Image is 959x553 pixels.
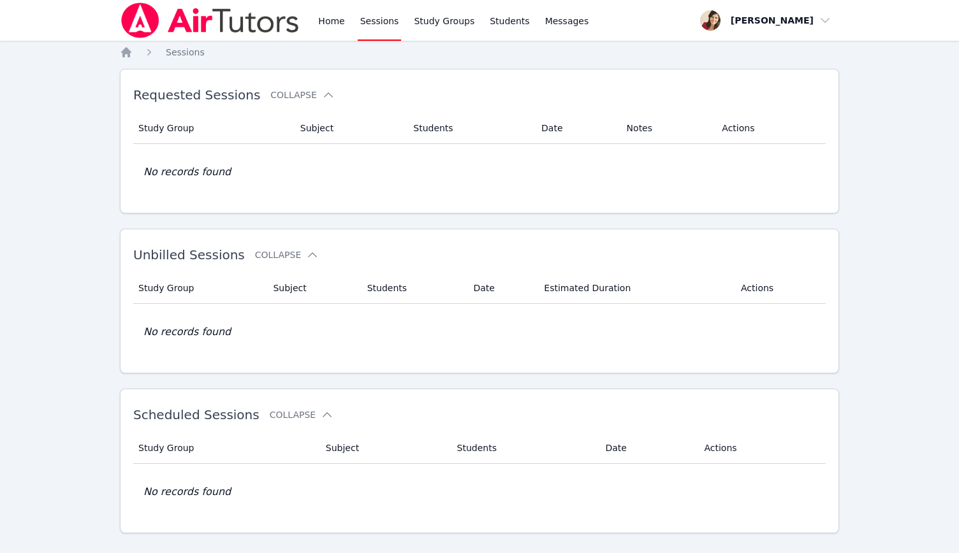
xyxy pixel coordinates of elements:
th: Study Group [133,113,293,144]
th: Subject [265,273,359,304]
th: Actions [733,273,826,304]
button: Collapse [270,408,333,421]
th: Subject [318,433,450,464]
th: Estimated Duration [536,273,733,304]
th: Students [360,273,466,304]
th: Study Group [133,273,265,304]
td: No records found [133,144,826,200]
img: Air Tutors [120,3,300,38]
th: Subject [293,113,406,144]
button: Collapse [270,89,334,101]
td: No records found [133,464,826,520]
th: Date [598,433,697,464]
span: Sessions [166,47,205,57]
nav: Breadcrumb [120,46,839,59]
th: Actions [696,433,826,464]
th: Study Group [133,433,318,464]
th: Actions [714,113,826,144]
button: Collapse [255,248,319,261]
span: Messages [545,15,589,27]
th: Students [450,433,598,464]
th: Date [534,113,619,144]
a: Sessions [166,46,205,59]
span: Scheduled Sessions [133,407,260,422]
td: No records found [133,304,826,360]
span: Requested Sessions [133,87,260,103]
th: Date [465,273,536,304]
span: Unbilled Sessions [133,247,245,262]
th: Notes [619,113,715,144]
th: Students [406,113,534,144]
